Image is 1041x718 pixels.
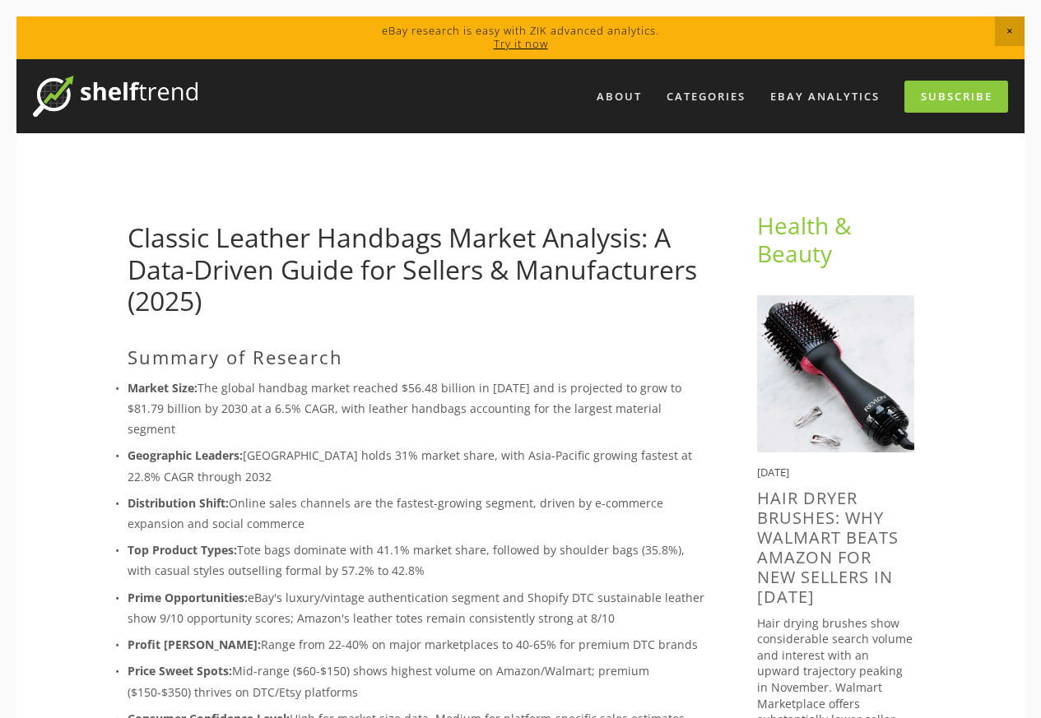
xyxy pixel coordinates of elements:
[33,76,198,117] img: ShelfTrend
[128,590,248,605] strong: Prime Opportunities:
[757,295,914,452] img: Hair Dryer Brushes: Why Walmart Beats Amazon for New Sellers in 2025
[128,542,237,558] strong: Top Product Types:
[757,487,899,608] a: Hair Dryer Brushes: Why Walmart Beats Amazon for New Sellers in [DATE]
[128,346,704,368] h2: Summary of Research
[128,495,229,511] strong: Distribution Shift:
[757,210,857,269] a: Health & Beauty
[128,493,704,534] p: Online sales channels are the fastest-growing segment, driven by e-commerce expansion and social ...
[128,540,704,581] p: Tote bags dominate with 41.1% market share, followed by shoulder bags (35.8%), with casual styles...
[128,220,697,318] a: Classic Leather Handbags Market Analysis: A Data-Driven Guide for Sellers & Manufacturers (2025)
[586,83,653,110] a: About
[128,380,198,396] strong: Market Size:
[128,634,704,655] p: Range from 22-40% on major marketplaces to 40-65% for premium DTC brands
[128,447,243,463] strong: Geographic Leaders:
[904,81,1008,113] a: Subscribe
[128,445,704,486] p: [GEOGRAPHIC_DATA] holds 31% market share, with Asia-Pacific growing fastest at 22.8% CAGR through...
[995,16,1025,46] span: Close Announcement
[757,465,789,479] time: [DATE]
[128,663,232,679] strong: Price Sweet Spots:
[128,378,704,440] p: The global handbag market reached $56.48 billion in [DATE] and is projected to grow to $81.79 bil...
[494,36,548,51] a: Try it now
[128,660,704,702] p: Mid-range ($60-$150) shows highest volume on Amazon/Walmart; premium ($150-$350) thrives on DTC/E...
[128,587,704,628] p: eBay's luxury/vintage authentication segment and Shopify DTC sustainable leather show 9/10 opport...
[760,83,890,110] a: eBay Analytics
[656,83,756,110] div: Categories
[128,637,261,652] strong: Profit [PERSON_NAME]:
